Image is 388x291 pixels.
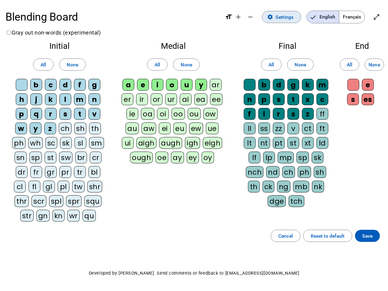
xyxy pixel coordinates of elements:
div: k [302,79,314,91]
div: oi [157,108,169,120]
div: y [30,122,42,134]
button: All [261,59,282,71]
div: j [30,93,42,105]
div: sp [296,152,309,163]
div: x [302,93,314,105]
span: All [269,61,274,69]
input: Gray out non-words (experimental) [7,31,11,35]
div: tw [72,181,85,192]
div: tch [289,195,304,207]
div: ph [12,137,25,149]
div: i [152,79,163,91]
div: ay [171,152,184,163]
div: g [287,79,299,91]
div: f [74,79,86,91]
div: ur [165,93,177,105]
mat-button-toggle-group: Language selection [306,11,365,23]
div: pl [58,181,69,192]
button: All [147,59,168,71]
div: mp [278,152,294,163]
div: ou [188,108,201,120]
div: t [74,108,86,120]
button: None [365,59,384,71]
div: zz [273,122,285,134]
div: y [195,79,207,91]
div: pt [273,137,285,149]
h2: Initial [11,42,108,50]
div: igh [185,137,200,149]
p: Developed by [PERSON_NAME]. Send comments or feedback to [EMAIL_ADDRESS][DOMAIN_NAME] [5,269,383,277]
div: ld [316,137,328,149]
div: ui [122,137,134,149]
div: nk [312,181,324,192]
div: sh [74,122,86,134]
div: ie [126,108,138,120]
span: None [369,61,380,69]
div: a [122,79,134,91]
div: oo [172,108,185,120]
mat-icon: open_in_full [373,13,380,21]
div: oa [141,108,154,120]
div: ss [258,122,270,134]
button: Cancel [271,230,300,242]
div: e [137,79,149,91]
div: m [316,79,328,91]
span: All [41,61,46,69]
div: r [273,108,285,120]
div: gr [45,166,57,178]
div: v [89,108,100,120]
button: Decrease font size [244,11,256,23]
div: gn [36,210,50,222]
div: qu [82,210,96,222]
div: fl [28,181,40,192]
div: ough [130,152,153,163]
div: oy [202,152,214,163]
div: s [59,108,71,120]
div: st [45,152,56,163]
button: Increase font size [232,11,244,23]
span: Save [362,232,373,240]
div: nch [246,166,263,178]
div: ct [302,122,314,134]
div: ey [187,152,199,163]
div: sw [59,152,72,163]
div: eu [173,122,186,134]
div: s [347,93,359,105]
h1: Blending Board [5,6,219,28]
h2: Medial [119,42,228,50]
div: lp [263,152,275,163]
span: Reset to default [311,232,345,240]
div: nt [258,137,270,149]
div: n [89,93,100,105]
div: f [244,108,256,120]
div: ch [282,166,295,178]
div: ll [244,122,256,134]
div: cr [90,152,102,163]
mat-icon: add [235,13,242,21]
div: k [45,93,57,105]
span: All [347,61,352,69]
div: augh [159,137,182,149]
span: All [155,61,160,69]
div: e [362,79,374,91]
label: Gray out non-words (experimental) [5,29,101,36]
span: Français [339,11,365,23]
div: oe [156,152,168,163]
div: th [89,122,101,134]
h2: Final [239,42,336,50]
div: w [15,122,27,134]
div: dr [16,166,28,178]
div: sm [89,137,104,149]
span: None [295,61,306,69]
div: sh [314,166,326,178]
div: c [316,93,328,105]
div: h [16,93,28,105]
mat-icon: format_size [225,13,232,21]
div: bl [89,166,100,178]
div: d [59,79,71,91]
div: b [30,79,42,91]
div: au [125,122,139,134]
div: p [258,93,270,105]
button: Reset to default [303,230,352,242]
div: o [166,79,178,91]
